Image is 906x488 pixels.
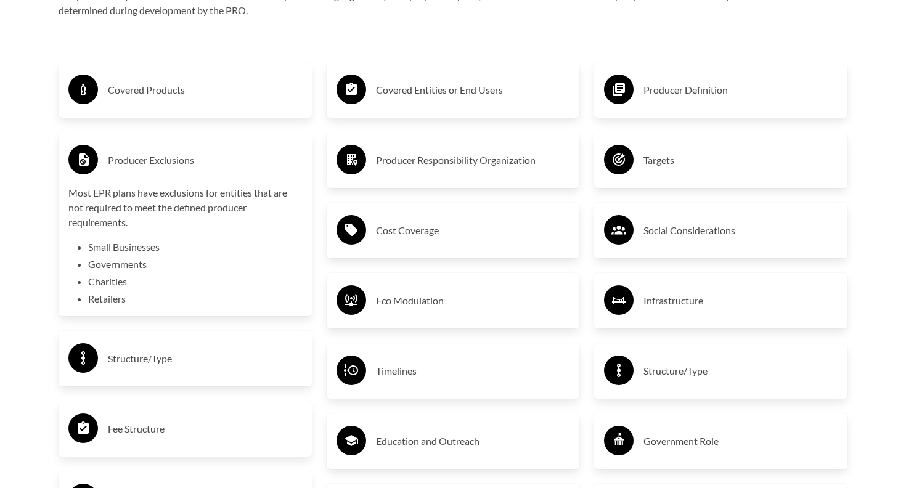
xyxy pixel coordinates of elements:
[88,257,302,272] li: Governments
[108,150,302,170] h3: Producer Exclusions
[108,349,302,368] h3: Structure/Type
[376,150,570,170] h3: Producer Responsibility Organization
[88,240,302,254] li: Small Businesses
[108,419,302,439] h3: Fee Structure
[376,291,570,311] h3: Eco Modulation
[643,431,838,451] h3: Government Role
[643,150,838,170] h3: Targets
[376,221,570,240] h3: Cost Coverage
[376,361,570,381] h3: Timelines
[643,80,838,100] h3: Producer Definition
[376,80,570,100] h3: Covered Entities or End Users
[643,361,838,381] h3: Structure/Type
[643,221,838,240] h3: Social Considerations
[88,291,302,306] li: Retailers
[643,291,838,311] h3: Infrastructure
[376,431,570,451] h3: Education and Outreach
[88,274,302,289] li: Charities
[68,185,302,230] p: Most EPR plans have exclusions for entities that are not required to meet the defined producer re...
[108,80,302,100] h3: Covered Products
